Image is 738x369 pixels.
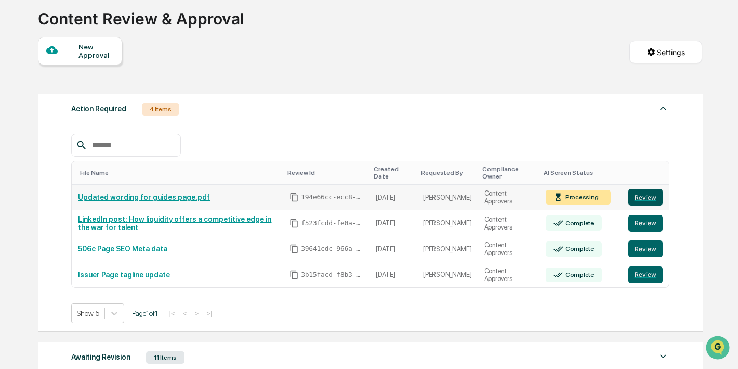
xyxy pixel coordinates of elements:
[71,127,133,146] a: 🗄️Attestations
[177,83,189,95] button: Start new chat
[482,166,536,180] div: Toggle SortBy
[374,166,413,180] div: Toggle SortBy
[10,132,19,141] div: 🖐️
[628,189,663,206] button: Review
[370,236,417,262] td: [DATE]
[6,147,70,166] a: 🔎Data Lookup
[301,245,363,253] span: 39641cdc-966a-4e65-879f-2a6a777944d8
[75,132,84,141] div: 🗄️
[630,169,665,176] div: Toggle SortBy
[78,215,271,232] a: LinkedIn post: How liquidity offers a competitive edge in the war for talent
[10,152,19,160] div: 🔎
[628,215,663,232] button: Review
[10,22,189,39] p: How can we help?
[705,335,733,363] iframe: Open customer support
[370,262,417,288] td: [DATE]
[563,271,594,278] div: Complete
[478,210,540,236] td: Content Approvers
[628,240,663,257] button: Review
[78,43,113,59] div: New Approval
[78,271,170,279] a: Issuer Page tagline update
[544,169,617,176] div: Toggle SortBy
[563,245,594,252] div: Complete
[289,244,299,253] span: Copy Id
[80,169,279,176] div: Toggle SortBy
[289,219,299,228] span: Copy Id
[629,41,702,63] button: Settings
[103,176,126,184] span: Pylon
[301,193,363,201] span: 194e66cc-ecc8-4dc3-9501-03aeaf1f7ffc
[71,102,126,116] div: Action Required
[78,193,210,201] a: Updated wording for guides page.pdf
[146,351,184,364] div: 11 Items
[301,219,363,227] span: f523fcdd-fe0a-4d70-aff0-2c119d2ece14
[628,266,663,283] button: Review
[73,176,126,184] a: Powered byPylon
[287,169,365,176] div: Toggle SortBy
[71,350,130,364] div: Awaiting Revision
[21,151,65,161] span: Data Lookup
[166,309,178,318] button: |<
[563,194,603,201] div: Processing...
[180,309,190,318] button: <
[86,131,129,142] span: Attestations
[417,210,478,236] td: [PERSON_NAME]
[421,169,474,176] div: Toggle SortBy
[289,270,299,279] span: Copy Id
[132,309,158,317] span: Page 1 of 1
[10,80,29,98] img: 1746055101610-c473b297-6a78-478c-a979-82029cc54cd1
[657,102,669,114] img: caret
[78,245,167,253] a: 506c Page SEO Meta data
[35,90,131,98] div: We're available if you need us!
[417,236,478,262] td: [PERSON_NAME]
[417,185,478,211] td: [PERSON_NAME]
[478,185,540,211] td: Content Approvers
[417,262,478,288] td: [PERSON_NAME]
[370,210,417,236] td: [DATE]
[35,80,170,90] div: Start new chat
[203,309,215,318] button: >|
[478,262,540,288] td: Content Approvers
[142,103,179,116] div: 4 Items
[301,271,363,279] span: 3b15facd-f8b3-477c-80ee-d7a648742bf4
[563,220,594,227] div: Complete
[289,193,299,202] span: Copy Id
[6,127,71,146] a: 🖐️Preclearance
[38,1,244,28] div: Content Review & Approval
[478,236,540,262] td: Content Approvers
[370,185,417,211] td: [DATE]
[21,131,67,142] span: Preclearance
[192,309,202,318] button: >
[657,350,669,363] img: caret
